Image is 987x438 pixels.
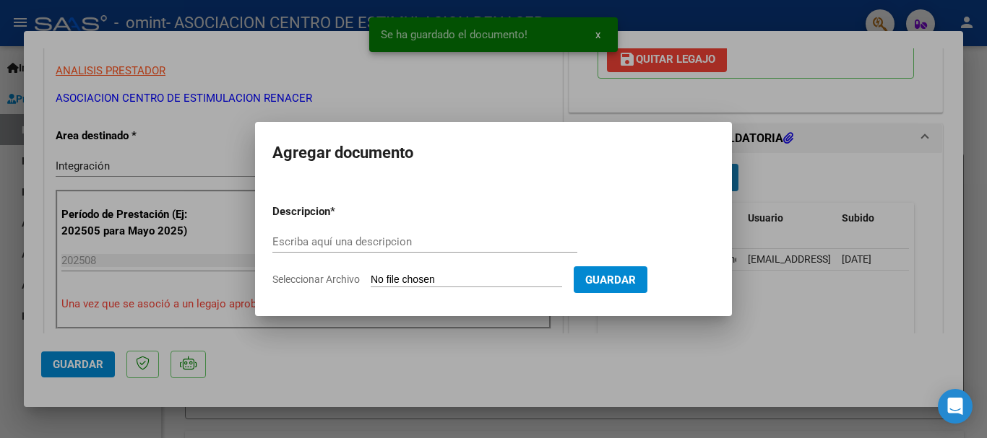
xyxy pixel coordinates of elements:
div: Open Intercom Messenger [938,389,973,424]
span: Seleccionar Archivo [272,273,360,285]
button: Guardar [574,266,647,293]
p: Descripcion [272,203,405,220]
h2: Agregar documento [272,139,715,167]
span: Guardar [585,273,636,286]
